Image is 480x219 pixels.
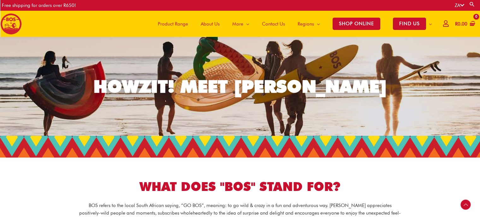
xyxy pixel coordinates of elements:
[194,11,226,37] a: About Us
[147,11,438,37] nav: Site Navigation
[455,21,467,27] bdi: 0.00
[158,14,188,33] span: Product Range
[226,11,256,37] a: More
[232,14,243,33] span: More
[0,13,22,35] img: BOS logo finals-200px
[151,11,194,37] a: Product Range
[298,14,314,33] span: Regions
[291,11,326,37] a: Regions
[93,78,387,95] div: HOWZIT! MEET [PERSON_NAME]
[333,18,380,30] span: SHOP ONLINE
[326,11,387,37] a: SHOP ONLINE
[262,14,285,33] span: Contact Us
[393,18,426,30] span: FIND US
[469,1,475,7] a: Search button
[455,3,464,8] a: ZA
[256,11,291,37] a: Contact Us
[63,178,417,195] h1: WHAT DOES "BOS" STAND FOR?
[454,17,475,31] a: View Shopping Cart, empty
[201,14,220,33] span: About Us
[455,21,458,27] span: R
